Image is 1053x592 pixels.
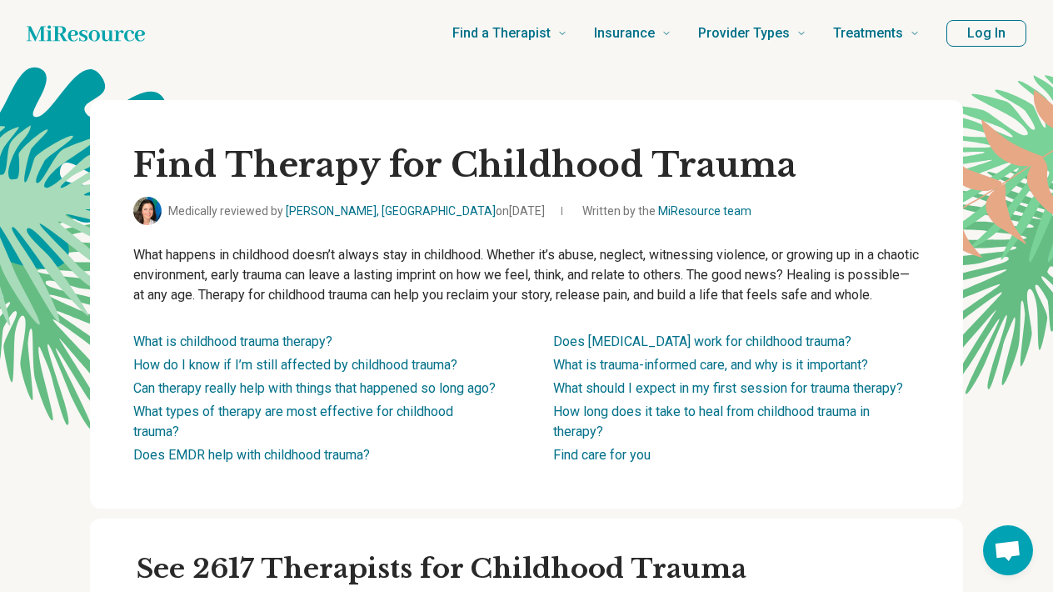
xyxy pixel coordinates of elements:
span: Find a Therapist [452,22,551,45]
a: Does [MEDICAL_DATA] work for childhood trauma? [553,334,851,349]
a: How do I know if I’m still affected by childhood trauma? [133,357,457,373]
a: What types of therapy are most effective for childhood trauma? [133,404,453,439]
a: Does EMDR help with childhood trauma? [133,447,370,463]
a: How long does it take to heal from childhood trauma in therapy? [553,404,870,439]
a: [PERSON_NAME], [GEOGRAPHIC_DATA] [286,204,496,218]
a: Can therapy really help with things that happened so long ago? [133,380,496,396]
span: Insurance [594,22,655,45]
a: Home page [27,17,145,50]
span: Written by the [582,203,751,220]
div: Open chat [983,525,1033,575]
span: on [DATE] [496,204,545,218]
h2: See 2617 Therapists for Childhood Trauma [137,552,943,587]
p: What happens in childhood doesn’t always stay in childhood. Whether it’s abuse, neglect, witnessi... [133,245,920,305]
a: What is childhood trauma therapy? [133,334,332,349]
a: What is trauma-informed care, and why is it important? [553,357,868,373]
span: Provider Types [698,22,790,45]
span: Treatments [833,22,903,45]
button: Log In [946,20,1026,47]
a: Find care for you [553,447,651,463]
a: MiResource team [658,204,751,218]
a: What should I expect in my first session for trauma therapy? [553,380,903,396]
h1: Find Therapy for Childhood Trauma [133,143,920,187]
span: Medically reviewed by [168,203,545,220]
